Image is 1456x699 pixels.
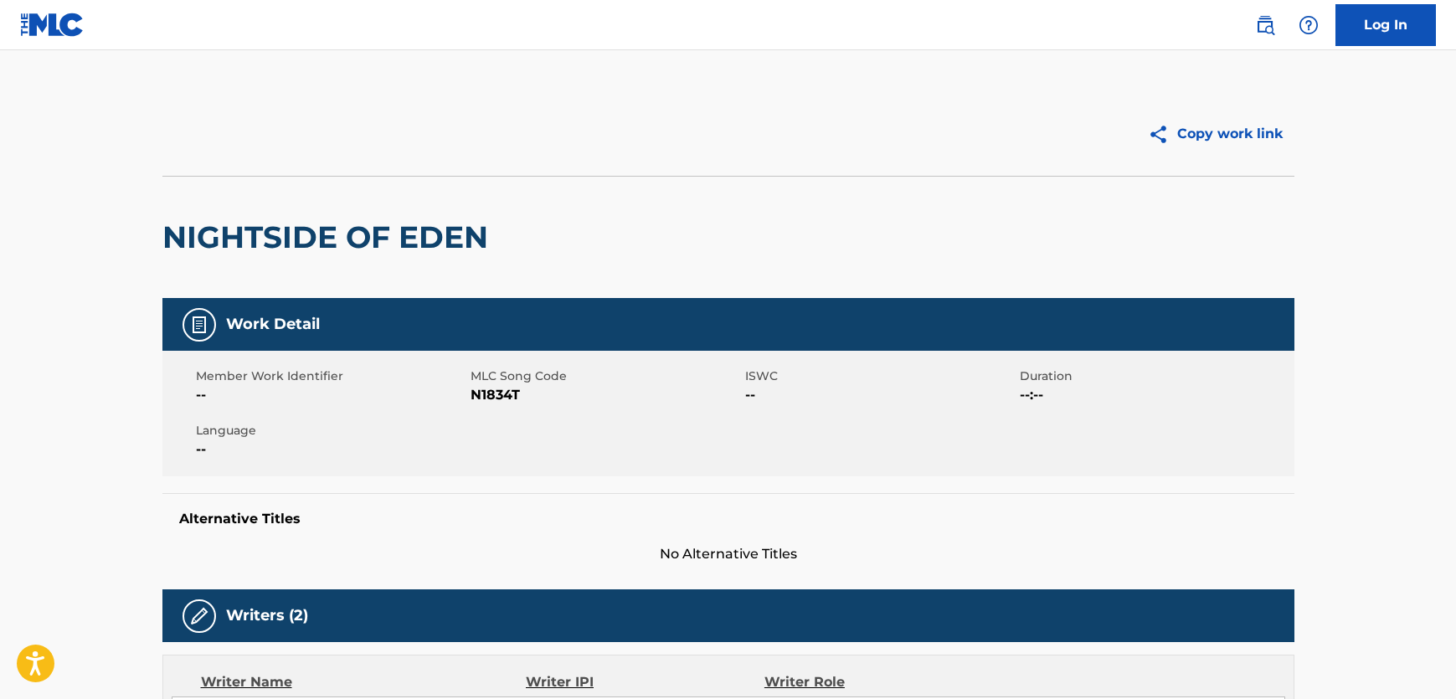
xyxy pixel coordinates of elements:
img: Copy work link [1148,124,1177,145]
h5: Alternative Titles [179,511,1278,527]
span: -- [745,385,1016,405]
img: search [1255,15,1275,35]
img: Work Detail [189,315,209,335]
img: MLC Logo [20,13,85,37]
img: Writers [189,606,209,626]
a: Public Search [1248,8,1282,42]
span: --:-- [1020,385,1290,405]
span: Language [196,422,466,439]
h5: Work Detail [226,315,320,334]
img: help [1299,15,1319,35]
h2: NIGHTSIDE OF EDEN [162,218,496,256]
a: Log In [1335,4,1436,46]
div: Writer Role [764,672,981,692]
span: -- [196,439,466,460]
div: Help [1292,8,1325,42]
span: Duration [1020,367,1290,385]
button: Copy work link [1136,113,1294,155]
h5: Writers (2) [226,606,308,625]
span: -- [196,385,466,405]
span: No Alternative Titles [162,544,1294,564]
span: ISWC [745,367,1016,385]
span: MLC Song Code [471,367,741,385]
div: Writer Name [201,672,527,692]
div: Writer IPI [526,672,764,692]
span: Member Work Identifier [196,367,466,385]
span: N1834T [471,385,741,405]
iframe: Chat Widget [1372,619,1456,699]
